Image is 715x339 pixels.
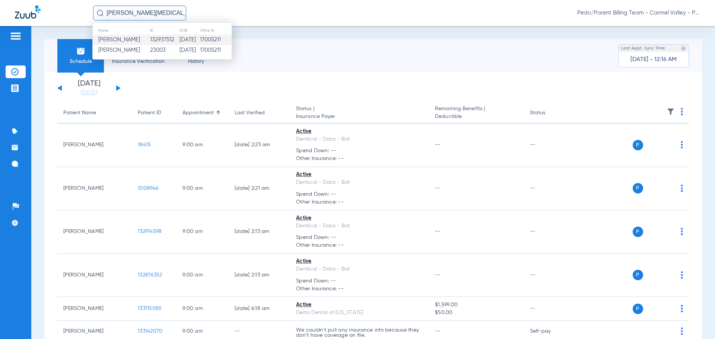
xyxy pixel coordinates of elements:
th: Office ID [200,26,232,35]
span: $1,599.00 [435,301,518,309]
div: Active [296,171,423,179]
div: Appointment [182,109,223,117]
img: group-dot-blue.svg [681,271,683,279]
span: Other Insurance: -- [296,155,423,163]
td: 9:00 AM [177,254,229,297]
th: Status [524,103,574,124]
span: Other Insurance: -- [296,285,423,293]
span: P [633,304,643,314]
span: 132914598 [138,229,162,234]
img: Zuub Logo [15,6,41,19]
span: Insurance Verification [109,58,167,65]
span: -- [435,329,441,334]
span: Insurance Payer [296,113,423,121]
span: P [633,140,643,150]
span: [PERSON_NAME] [98,47,140,53]
span: History [178,58,214,65]
div: Patient Name [63,109,126,117]
span: Schedule [63,58,98,65]
td: 9:00 AM [177,167,229,211]
td: [DATE] [179,45,200,55]
span: P [633,270,643,280]
div: Dentical - Data - Bot [296,135,423,143]
span: Pedo/Parent Billing Team - Carmel Valley - Pedo | The Super Dentists [577,9,700,17]
img: group-dot-blue.svg [681,108,683,115]
span: Last Appt. Sync Time: [621,45,666,52]
td: [DATE] 6:18 AM [229,297,290,321]
td: 17005211 [200,35,232,45]
td: [DATE] 2:21 AM [229,167,290,211]
span: Other Insurance: -- [296,242,423,249]
td: [DATE] 2:23 AM [229,124,290,167]
span: P [633,227,643,237]
span: 133142070 [138,329,162,334]
div: Dentical - Data - Bot [296,179,423,186]
span: [PERSON_NAME] [98,37,140,42]
span: P [633,183,643,194]
th: ID [150,26,179,35]
th: Status | [290,103,429,124]
span: 18415 [138,142,151,147]
td: [DATE] 2:13 AM [229,210,290,254]
div: Dentical - Data - Bot [296,222,423,230]
span: -- [435,229,441,234]
img: group-dot-blue.svg [681,141,683,148]
th: Name [93,26,150,35]
span: Other Insurance: -- [296,198,423,206]
td: -- [524,297,574,321]
td: -- [524,124,574,167]
span: [DATE] - 12:16 AM [630,56,677,63]
div: Patient ID [138,109,161,117]
img: group-dot-blue.svg [681,185,683,192]
td: [PERSON_NAME] [57,210,132,254]
span: 132876352 [138,272,162,278]
img: last sync help info [681,46,686,51]
li: [DATE] [67,80,111,96]
span: Deductible [435,113,518,121]
td: 132937512 [150,35,179,45]
img: Schedule [76,47,85,55]
span: 133115085 [138,306,162,311]
td: 9:00 AM [177,297,229,321]
td: 23003 [150,45,179,55]
img: group-dot-blue.svg [681,228,683,235]
div: Last Verified [235,109,284,117]
span: Spend Down: -- [296,234,423,242]
iframe: Chat Widget [678,303,715,339]
td: [PERSON_NAME] [57,254,132,297]
span: Spend Down: -- [296,147,423,155]
a: [DATE] [67,89,111,96]
td: 9:00 AM [177,210,229,254]
div: Active [296,214,423,222]
div: Active [296,301,423,309]
div: Delta Dental of [US_STATE] [296,309,423,317]
td: -- [524,210,574,254]
td: 9:00 AM [177,124,229,167]
td: [PERSON_NAME] [57,167,132,211]
img: filter.svg [667,108,674,115]
div: Patient ID [138,109,171,117]
td: [DATE] [179,35,200,45]
span: $50.00 [435,309,518,317]
div: Appointment [182,109,214,117]
div: Active [296,258,423,265]
img: Search Icon [97,10,104,16]
td: -- [524,254,574,297]
th: DOB [179,26,200,35]
td: 17005211 [200,45,232,55]
span: Spend Down: -- [296,277,423,285]
th: Remaining Benefits | [429,103,524,124]
div: Dentical - Data - Bot [296,265,423,273]
div: Active [296,128,423,135]
span: -- [435,186,441,191]
span: Spend Down: -- [296,191,423,198]
img: hamburger-icon [10,32,22,41]
div: Patient Name [63,109,96,117]
span: 1008946 [138,186,158,191]
span: -- [435,272,441,278]
td: [PERSON_NAME] [57,124,132,167]
span: -- [435,142,441,147]
td: -- [524,167,574,211]
div: Last Verified [235,109,265,117]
